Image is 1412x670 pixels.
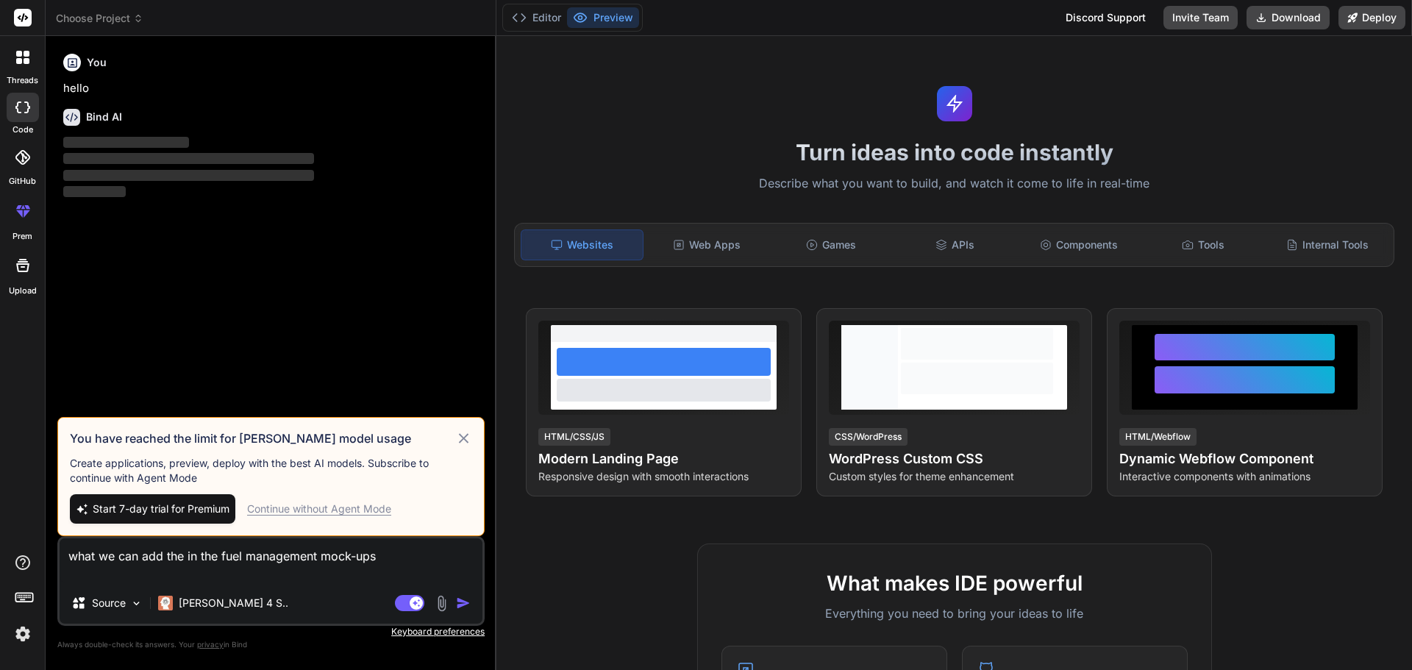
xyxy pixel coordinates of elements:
[1266,229,1388,260] div: Internal Tools
[1247,6,1330,29] button: Download
[13,124,33,136] label: code
[646,229,768,260] div: Web Apps
[63,137,189,148] span: ‌
[63,153,314,164] span: ‌
[70,430,455,447] h3: You have reached the limit for [PERSON_NAME] model usage
[771,229,892,260] div: Games
[63,186,126,197] span: ‌
[505,174,1403,193] p: Describe what you want to build, and watch it come to life in real-time
[9,175,36,188] label: GitHub
[1019,229,1140,260] div: Components
[92,596,126,610] p: Source
[57,626,485,638] p: Keyboard preferences
[1143,229,1264,260] div: Tools
[1119,428,1197,446] div: HTML/Webflow
[7,74,38,87] label: threads
[10,621,35,646] img: settings
[567,7,639,28] button: Preview
[721,605,1188,622] p: Everything you need to bring your ideas to life
[63,80,482,97] p: hello
[158,596,173,610] img: Claude 4 Sonnet
[538,469,789,484] p: Responsive design with smooth interactions
[721,568,1188,599] h2: What makes IDE powerful
[13,230,32,243] label: prem
[130,597,143,610] img: Pick Models
[1119,449,1370,469] h4: Dynamic Webflow Component
[86,110,122,124] h6: Bind AI
[56,11,143,26] span: Choose Project
[538,428,610,446] div: HTML/CSS/JS
[63,170,314,181] span: ‌
[93,502,229,516] span: Start 7-day trial for Premium
[538,449,789,469] h4: Modern Landing Page
[57,638,485,652] p: Always double-check its answers. Your in Bind
[505,139,1403,165] h1: Turn ideas into code instantly
[829,449,1080,469] h4: WordPress Custom CSS
[87,55,107,70] h6: You
[433,595,450,612] img: attachment
[179,596,288,610] p: [PERSON_NAME] 4 S..
[506,7,567,28] button: Editor
[197,640,224,649] span: privacy
[9,285,37,297] label: Upload
[70,494,235,524] button: Start 7-day trial for Premium
[829,428,908,446] div: CSS/WordPress
[456,596,471,610] img: icon
[894,229,1016,260] div: APIs
[1119,469,1370,484] p: Interactive components with animations
[1338,6,1405,29] button: Deploy
[829,469,1080,484] p: Custom styles for theme enhancement
[1163,6,1238,29] button: Invite Team
[521,229,643,260] div: Websites
[60,538,482,582] textarea: what we can add the in the fuel management mock-ups
[1057,6,1155,29] div: Discord Support
[70,456,472,485] p: Create applications, preview, deploy with the best AI models. Subscribe to continue with Agent Mode
[247,502,391,516] div: Continue without Agent Mode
